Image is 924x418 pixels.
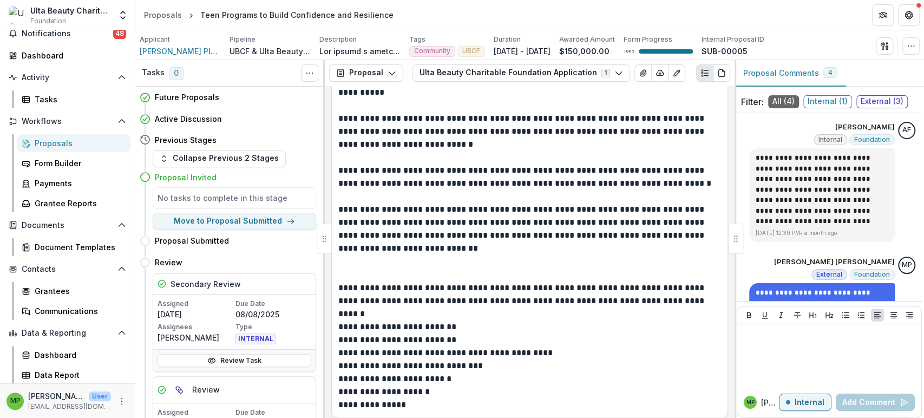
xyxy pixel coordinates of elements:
[140,35,170,44] p: Applicant
[803,95,852,108] span: Internal ( 1 )
[854,271,890,278] span: Foundation
[4,69,130,86] button: Open Activity
[155,113,222,125] h4: Active Discussion
[230,35,255,44] p: Pipeline
[235,408,311,417] p: Due Date
[17,194,130,212] a: Grantee Reports
[836,394,915,411] button: Add Comment
[319,45,401,57] p: Lor ipsumd s ametcon, adi Elits Doeiusmodte inc utlabor etdolo magnaali enimadm ven quisno ex ull...
[807,309,820,322] button: Heading 1
[17,366,130,384] a: Data Report
[35,138,122,149] div: Proposals
[791,309,804,322] button: Strike
[624,48,634,55] p: 100 %
[4,47,130,64] a: Dashboard
[22,73,113,82] span: Activity
[818,136,842,143] span: Internal
[158,192,311,204] h5: No tasks to complete in this stage
[634,64,652,82] button: View Attached Files
[235,322,311,332] p: Type
[30,5,111,16] div: Ulta Beauty Charitable Foundation
[839,309,852,322] button: Bullet List
[761,397,779,408] p: [PERSON_NAME] P
[713,64,730,82] button: PDF view
[22,221,113,230] span: Documents
[17,174,130,192] a: Payments
[144,9,182,21] div: Proposals
[17,90,130,108] a: Tasks
[735,60,846,87] button: Proposal Comments
[142,68,165,77] h3: Tasks
[4,25,130,42] button: Notifications48
[22,265,113,274] span: Contacts
[35,285,122,297] div: Grantees
[835,122,895,133] p: [PERSON_NAME]
[35,305,122,317] div: Communications
[235,299,311,309] p: Due Date
[35,158,122,169] div: Form Builder
[4,260,130,278] button: Open Contacts
[816,271,842,278] span: External
[872,4,894,26] button: Partners
[319,35,357,44] p: Description
[22,329,113,338] span: Data & Reporting
[115,4,130,26] button: Open entity switcher
[887,309,900,322] button: Align Center
[741,95,764,108] p: Filter:
[115,395,128,408] button: More
[89,391,111,401] p: User
[169,67,184,80] span: 0
[898,4,920,26] button: Get Help
[158,332,233,343] p: [PERSON_NAME]
[140,7,398,23] nav: breadcrumb
[412,64,630,82] button: Ulta Beauty Charitable Foundation Application1
[171,381,188,399] button: View dependent tasks
[774,257,895,267] p: [PERSON_NAME] [PERSON_NAME]
[155,172,217,183] h4: Proposal Invited
[17,154,130,172] a: Form Builder
[17,282,130,300] a: Grantees
[113,28,126,39] span: 48
[17,346,130,364] a: Dashboard
[230,45,311,57] p: UBCF & Ulta Beauty Grant Workflow
[903,309,916,322] button: Align Right
[758,309,771,322] button: Underline
[140,45,221,57] a: [PERSON_NAME] Planetarium
[329,64,403,82] button: Proposal
[823,309,836,322] button: Heading 2
[153,150,286,167] button: Collapse Previous 2 Stages
[4,217,130,234] button: Open Documents
[235,334,276,344] span: INTERNAL
[696,64,713,82] button: Plaintext view
[17,134,130,152] a: Proposals
[22,50,122,61] div: Dashboard
[4,324,130,342] button: Open Data & Reporting
[171,278,241,290] h5: Secondary Review
[30,16,66,26] span: Foundation
[155,257,182,268] h4: Review
[4,113,130,130] button: Open Workflows
[35,94,122,105] div: Tasks
[768,95,799,108] span: All ( 4 )
[140,7,186,23] a: Proposals
[743,309,756,322] button: Bold
[155,92,219,103] h4: Future Proposals
[153,213,316,230] button: Move to Proposal Submitted
[828,69,833,76] span: 4
[462,47,480,55] span: UBCF
[775,309,788,322] button: Italicize
[155,134,217,146] h4: Previous Stages
[35,349,122,361] div: Dashboard
[35,198,122,209] div: Grantee Reports
[854,136,890,143] span: Foundation
[855,309,868,322] button: Ordered List
[668,64,685,82] button: Edit as form
[158,354,311,367] a: Review Task
[28,390,84,402] p: [PERSON_NAME] [PERSON_NAME]
[17,238,130,256] a: Document Templates
[28,402,111,412] p: [EMAIL_ADDRESS][DOMAIN_NAME]
[35,178,122,189] div: Payments
[902,127,911,134] div: Allyson Fane
[856,95,908,108] span: External ( 3 )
